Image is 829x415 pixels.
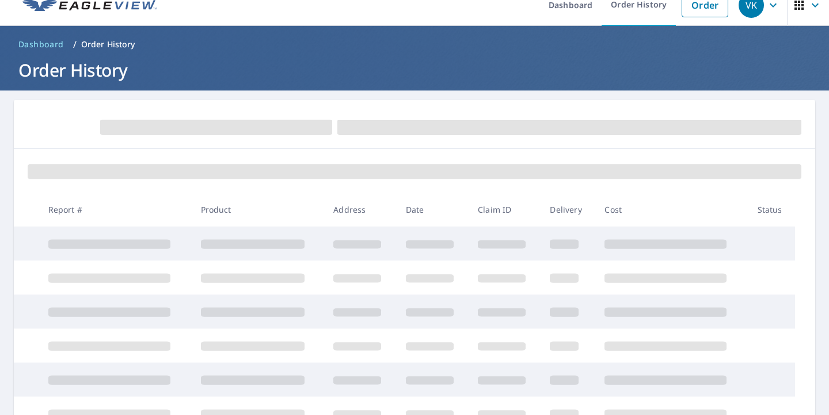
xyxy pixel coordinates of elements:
th: Product [192,193,325,227]
p: Order History [81,39,135,50]
th: Claim ID [469,193,541,227]
th: Date [397,193,469,227]
th: Cost [595,193,748,227]
th: Status [748,193,796,227]
th: Report # [39,193,192,227]
span: Dashboard [18,39,64,50]
nav: breadcrumb [14,35,815,54]
th: Address [324,193,396,227]
a: Dashboard [14,35,69,54]
li: / [73,37,77,51]
h1: Order History [14,58,815,82]
th: Delivery [541,193,595,227]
